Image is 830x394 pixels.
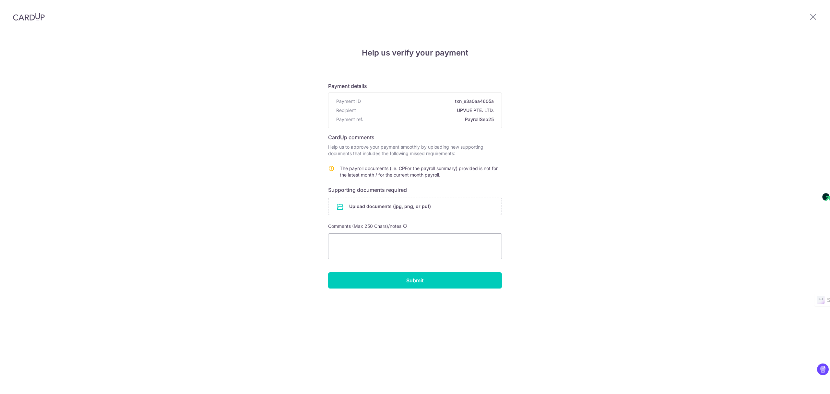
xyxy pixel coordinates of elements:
[328,198,502,215] div: Upload documents (jpg, png, or pdf)
[328,47,502,59] h4: Help us verify your payment
[13,13,45,21] img: CardUp
[336,98,361,105] span: Payment ID
[328,144,502,157] p: Help us to approve your payment smoothly by uploading new supporting documents that includes the ...
[328,133,502,141] h6: CardUp comments
[328,82,502,90] h6: Payment details
[366,116,494,123] span: PayrollSep25
[328,186,502,194] h6: Supporting documents required
[328,272,502,289] input: Submit
[328,223,401,229] span: Comments (Max 250 Chars)/notes
[359,107,494,114] span: UPVUE PTE. LTD.
[363,98,494,105] span: txn_e3a0aa4605a
[336,116,363,123] span: Payment ref.
[336,107,356,114] span: Recipient
[340,166,498,178] span: The payroll documents (i.e. CPFor the payroll summary) provided is not for the latest month / for...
